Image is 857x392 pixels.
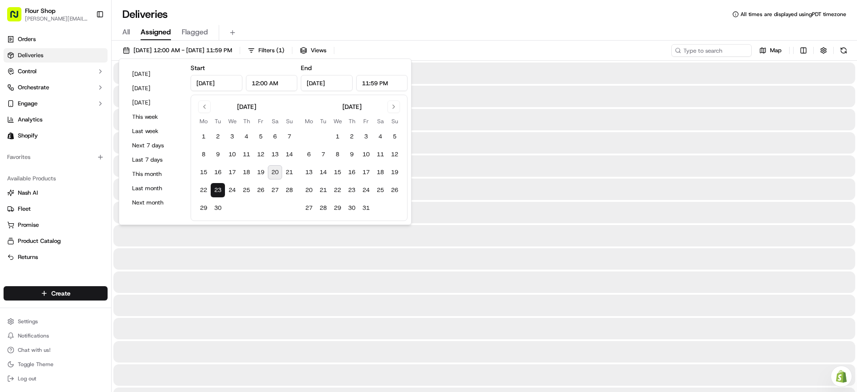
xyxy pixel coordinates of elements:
button: 10 [359,147,373,162]
a: 💻API Documentation [72,196,147,212]
button: Last 7 days [128,154,182,166]
button: 11 [239,147,254,162]
span: Filters [258,46,284,54]
p: Welcome 👋 [9,36,162,50]
label: Start [191,64,205,72]
button: 20 [268,165,282,179]
span: Orchestrate [18,83,49,92]
th: Sunday [282,117,296,126]
button: Log out [4,372,108,385]
div: [DATE] [237,102,256,111]
img: 9188753566659_6852d8bf1fb38e338040_72.png [19,85,35,101]
span: Knowledge Base [18,200,68,209]
button: 9 [211,147,225,162]
th: Thursday [239,117,254,126]
div: We're available if you need us! [40,94,123,101]
span: Toggle Theme [18,361,54,368]
img: 1736555255976-a54dd68f-1ca7-489b-9aae-adbdc363a1c4 [18,139,25,146]
span: Shopify [18,132,38,140]
button: 29 [196,201,211,215]
button: Toggle Theme [4,358,108,371]
span: Nash AI [18,189,38,197]
span: Settings [18,318,38,325]
div: 💻 [75,200,83,208]
button: Settings [4,315,108,328]
button: 11 [373,147,387,162]
button: Returns [4,250,108,264]
th: Thursday [345,117,359,126]
button: 21 [316,183,330,197]
span: Fleet [18,205,31,213]
span: API Documentation [84,200,143,209]
button: Map [755,44,786,57]
th: Sunday [387,117,402,126]
button: [DATE] [128,96,182,109]
button: 4 [373,129,387,144]
button: 7 [282,129,296,144]
button: Control [4,64,108,79]
button: Flour Shop [25,6,55,15]
span: Product Catalog [18,237,61,245]
a: Returns [7,253,104,261]
button: 1 [330,129,345,144]
button: 9 [345,147,359,162]
button: 18 [373,165,387,179]
button: 2 [345,129,359,144]
img: Nash [9,9,27,27]
button: 25 [373,183,387,197]
a: Promise [7,221,104,229]
button: This week [128,111,182,123]
button: Next 7 days [128,139,182,152]
button: Orchestrate [4,80,108,95]
button: Go to previous month [198,100,211,113]
button: 22 [196,183,211,197]
span: Views [311,46,326,54]
span: All [122,27,130,38]
button: 23 [211,183,225,197]
span: Analytics [18,116,42,124]
button: Chat with us! [4,344,108,356]
a: 📗Knowledge Base [5,196,72,212]
button: See all [138,114,162,125]
span: Engage [18,100,37,108]
a: Deliveries [4,48,108,63]
input: Time [356,75,408,91]
th: Monday [302,117,316,126]
span: [DATE] [72,138,90,146]
button: Next month [128,196,182,209]
span: [DATE] 12:00 AM - [DATE] 11:59 PM [133,46,232,54]
div: 📗 [9,200,16,208]
button: 5 [387,129,402,144]
button: Notifications [4,329,108,342]
button: Views [296,44,330,57]
button: Refresh [837,44,850,57]
th: Friday [254,117,268,126]
button: 15 [330,165,345,179]
button: Product Catalog [4,234,108,248]
button: 13 [268,147,282,162]
span: Notifications [18,332,49,339]
button: 2 [211,129,225,144]
button: 19 [254,165,268,179]
th: Saturday [268,117,282,126]
span: • [67,138,70,146]
th: Wednesday [225,117,239,126]
button: 30 [211,201,225,215]
button: 24 [359,183,373,197]
span: Pylon [89,221,108,228]
button: [DATE] 12:00 AM - [DATE] 11:59 PM [119,44,236,57]
th: Saturday [373,117,387,126]
div: [DATE] [342,102,362,111]
span: • [120,163,123,170]
button: 24 [225,183,239,197]
span: Log out [18,375,36,382]
img: 1736555255976-a54dd68f-1ca7-489b-9aae-adbdc363a1c4 [18,163,25,170]
div: Start new chat [40,85,146,94]
th: Friday [359,117,373,126]
span: Assigned [141,27,171,38]
button: 31 [359,201,373,215]
button: [PERSON_NAME][EMAIL_ADDRESS][DOMAIN_NAME] [25,15,89,22]
button: Nash AI [4,186,108,200]
input: Type to search [671,44,752,57]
